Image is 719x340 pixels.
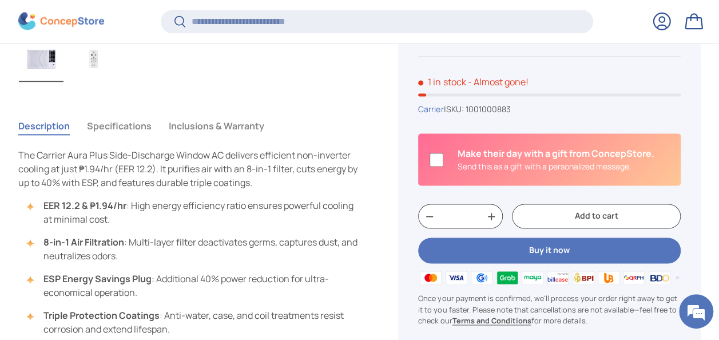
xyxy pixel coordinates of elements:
button: Description [18,113,70,139]
img: carrier-aura-plus-non-inverter-window-type-side-discharge-aircon-unit-remote-full-view-concepstore [71,36,116,82]
li: : Additional 40% power reduction for ultra-economical operation. [30,272,362,299]
img: billease [545,269,570,286]
img: ubp [596,269,621,286]
img: metrobank [672,269,697,286]
span: SKU: [446,104,463,114]
button: Buy it now [418,238,681,263]
span: We're online! [66,99,158,215]
strong: EER 12.2 & ₱1.94/hr [43,199,126,212]
strong: Triple Protection Coatings [43,309,160,322]
li: : Multi-layer filter deactivates germs, captures dust, and neutralizes odors. [30,235,362,263]
input: Is this a gift? [430,153,443,167]
img: ConcepStore [18,13,104,30]
a: Terms and Conditions [452,315,531,326]
span: 1001000883 [465,104,510,114]
strong: ESP Energy Savings Plug [43,272,152,285]
div: Minimize live chat window [188,6,215,33]
p: - Almost gone! [467,76,528,88]
button: Add to cart [512,204,681,229]
img: carrier-aura-plus-non-inverter-window-type-side-discharge-aircon-unit-full-view-concepstore [19,36,63,82]
li: : High energy efficiency ratio ensures powerful cooling at minimal cost. [30,199,362,226]
div: Is this a gift? [457,147,654,173]
span: 1 in stock [418,76,466,88]
img: visa [444,269,469,286]
img: master [418,269,443,286]
p: Once your payment is confirmed, we'll process your order right away to get it to you faster. Plea... [418,294,681,327]
div: Chat with us now [59,64,192,79]
a: Carrier [418,104,443,114]
img: gcash [469,269,494,286]
button: Specifications [87,113,152,139]
img: qrph [621,269,646,286]
span: The Carrier Aura Plus Side-Discharge Window AC delivers efficient non-inverter cooling at just ₱1... [18,149,357,189]
img: maya [520,269,545,286]
span: | [443,104,510,114]
li: : Anti-water, case, and coil treatments resist corrosion and extend lifespan. [30,309,362,336]
textarea: Type your message and hit 'Enter' [6,222,218,262]
button: Inclusions & Warranty [169,113,264,139]
img: bpi [571,269,596,286]
img: bdo [647,269,672,286]
strong: 8-in-1 Air Filtration [43,236,124,248]
img: grabpay [494,269,519,286]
